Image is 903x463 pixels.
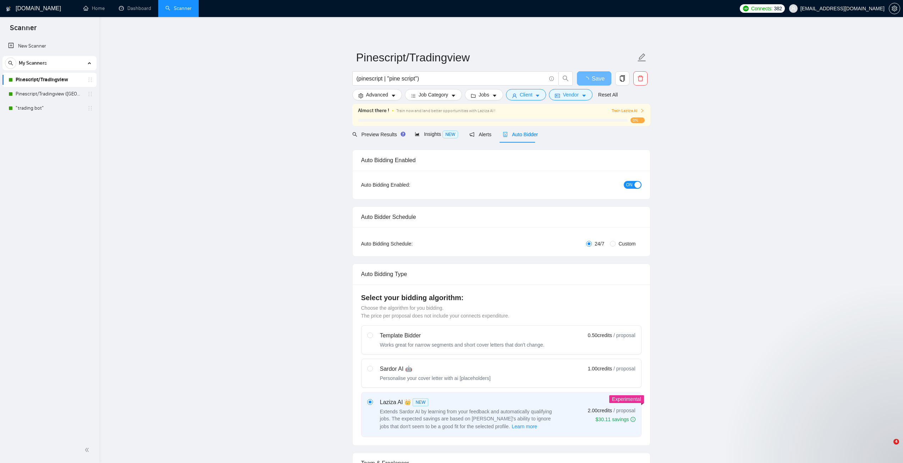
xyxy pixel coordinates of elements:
button: Train Laziza AI [612,108,644,114]
button: Laziza AI NEWExtends Sardor AI by learning from your feedback and automatically qualifying jobs. ... [511,422,538,431]
span: Alerts [469,132,491,137]
div: Auto Bidding Type [361,264,642,284]
span: notification [469,132,474,137]
span: user [512,93,517,98]
a: Reset All [598,91,618,99]
span: holder [87,91,93,97]
span: Insights [415,131,458,137]
span: idcard [555,93,560,98]
span: My Scanners [19,56,47,70]
div: Laziza AI [380,398,557,407]
button: Save [577,71,611,86]
a: searchScanner [165,5,192,11]
span: caret-down [582,93,587,98]
span: Job Category [419,91,448,99]
span: setting [358,93,363,98]
button: delete [633,71,648,86]
button: search [558,71,573,86]
div: Auto Bidding Schedule: [361,240,455,248]
span: 👑 [404,398,411,407]
a: setting [889,6,900,11]
span: 1.00 credits [588,365,612,373]
span: Train now and land better opportunities with Laziza AI ! [396,108,495,113]
span: Save [592,74,605,83]
button: settingAdvancedcaret-down [352,89,402,100]
span: 382 [774,5,782,12]
a: "trading bot" [16,101,83,115]
span: info-circle [549,76,554,81]
button: folderJobscaret-down [465,89,503,100]
span: NEW [442,131,458,138]
span: 4 [893,439,899,445]
div: Tooltip anchor [400,131,406,137]
button: barsJob Categorycaret-down [405,89,462,100]
input: Search Freelance Jobs... [357,74,546,83]
span: delete [634,75,647,82]
div: Sardor AI 🤖 [380,365,491,373]
h4: Select your bidding algorithm: [361,293,642,303]
span: Client [520,91,533,99]
button: setting [889,3,900,14]
button: search [5,57,16,69]
button: idcardVendorcaret-down [549,89,592,100]
div: Auto Bidding Enabled: [361,181,455,189]
span: Almost there ! [358,107,389,115]
span: user [791,6,796,11]
span: / proposal [613,407,635,414]
a: New Scanner [8,39,91,53]
span: Scanner [4,23,42,38]
div: Auto Bidding Enabled [361,150,642,170]
span: Learn more [512,423,537,430]
span: folder [471,93,476,98]
div: Personalise your cover letter with ai [placeholders] [380,375,491,382]
img: logo [6,3,11,15]
span: Jobs [479,91,489,99]
span: search [5,61,16,66]
div: $30.11 savings [595,416,635,423]
input: Scanner name... [356,49,636,66]
span: search [352,132,357,137]
div: Auto Bidder Schedule [361,207,642,227]
div: Works great for narrow segments and short cover letters that don't change. [380,341,545,348]
span: caret-down [492,93,497,98]
div: Template Bidder [380,331,545,340]
span: holder [87,105,93,111]
span: 0.50 credits [588,331,612,339]
span: info-circle [631,417,635,422]
a: homeHome [83,5,105,11]
span: Auto Bidder [503,132,538,137]
span: 0% [631,117,645,123]
span: caret-down [535,93,540,98]
span: Advanced [366,91,388,99]
span: caret-down [391,93,396,98]
span: 24/7 [592,240,607,248]
iframe: Intercom live chat [879,439,896,456]
span: edit [637,53,646,62]
span: double-left [84,446,92,453]
button: userClientcaret-down [506,89,546,100]
a: Pinescript/Tradingview [16,73,83,87]
span: Experimental [612,396,641,402]
span: Choose the algorithm for you bidding. The price per proposal does not include your connects expen... [361,305,510,319]
span: bars [411,93,416,98]
span: Preview Results [352,132,403,137]
a: dashboardDashboard [119,5,151,11]
span: area-chart [415,132,420,137]
span: search [559,75,572,82]
li: New Scanner [2,39,97,53]
span: Vendor [563,91,578,99]
span: copy [616,75,629,82]
span: ON [626,181,633,189]
span: Connects: [751,5,772,12]
span: NEW [413,398,428,406]
span: / proposal [613,332,635,339]
span: caret-down [451,93,456,98]
span: Custom [616,240,638,248]
span: Extends Sardor AI by learning from your feedback and automatically qualifying jobs. The expected ... [380,409,552,429]
span: holder [87,77,93,83]
img: upwork-logo.png [743,6,749,11]
span: 2.00 credits [588,407,612,414]
span: / proposal [613,365,635,372]
a: Pinescript/Tradingview ([GEOGRAPHIC_DATA] Only) [16,87,83,101]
